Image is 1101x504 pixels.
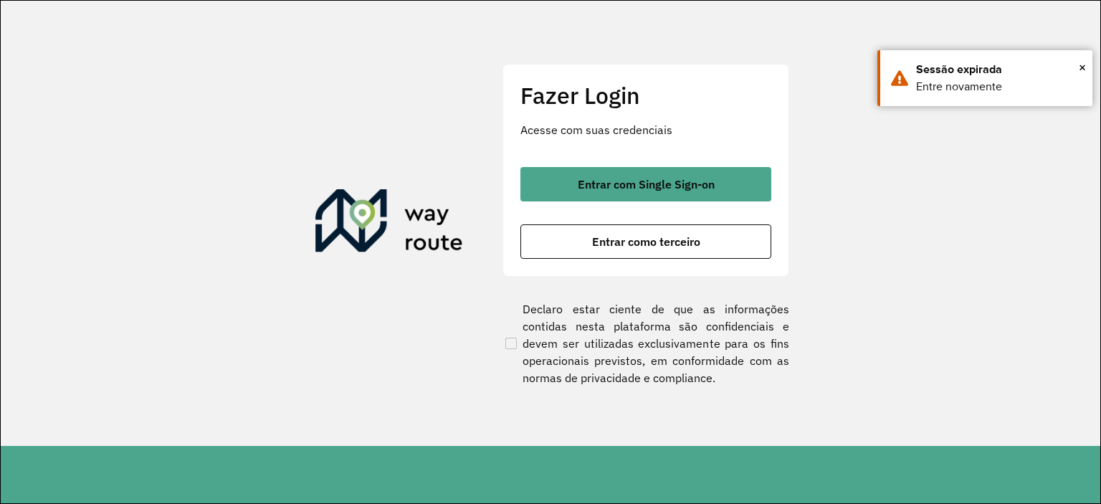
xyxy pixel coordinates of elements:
button: button [520,167,771,201]
button: button [520,224,771,259]
h2: Fazer Login [520,82,771,109]
label: Declaro estar ciente de que as informações contidas nesta plataforma são confidenciais e devem se... [502,300,789,386]
span: Entrar com Single Sign-on [578,179,715,190]
button: Close [1079,57,1086,78]
div: Entre novamente [916,78,1082,95]
div: Sessão expirada [916,61,1082,78]
span: Entrar como terceiro [592,236,700,247]
span: × [1079,57,1086,78]
p: Acesse com suas credenciais [520,121,771,138]
img: Roteirizador AmbevTech [315,189,463,258]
